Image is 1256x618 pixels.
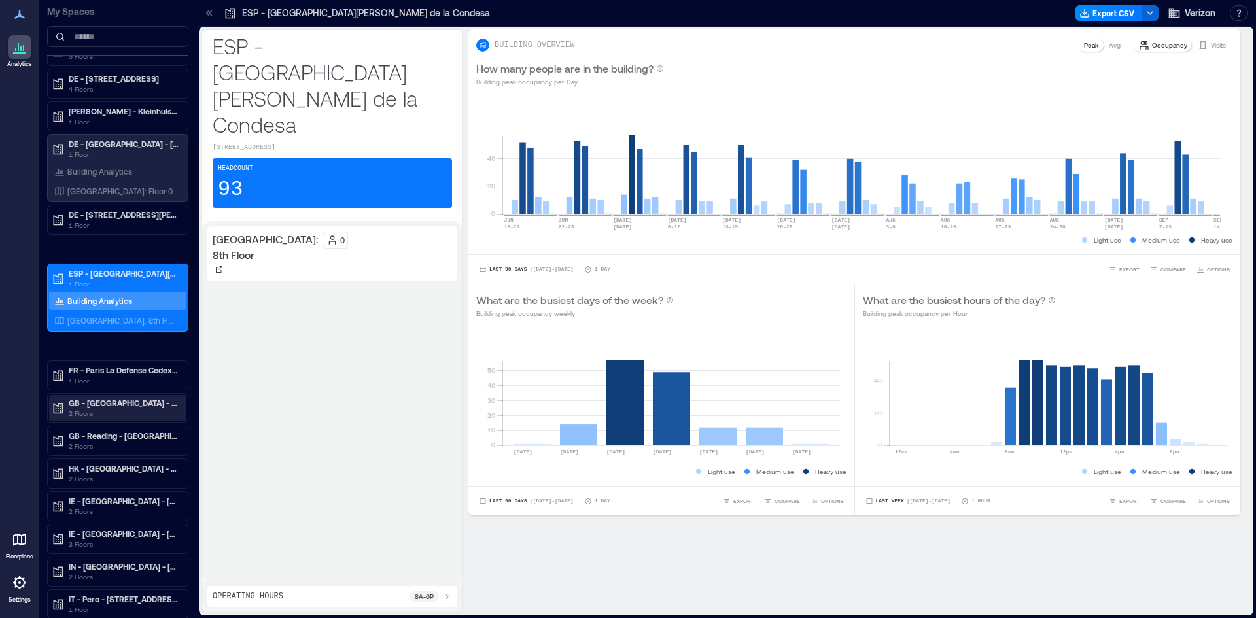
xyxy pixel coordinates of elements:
[733,497,754,505] span: EXPORT
[1194,494,1232,507] button: OPTIONS
[47,5,188,18] p: My Spaces
[613,217,632,223] text: [DATE]
[995,217,1005,223] text: AUG
[69,375,179,386] p: 1 Floor
[559,217,568,223] text: JUN
[213,143,452,153] p: [STREET_ADDRESS]
[213,591,283,602] p: Operating Hours
[1094,466,1121,477] p: Light use
[340,235,345,245] p: 0
[9,596,31,604] p: Settings
[69,398,179,408] p: GB - [GEOGRAPHIC_DATA] - 58-71 High Holborn
[653,449,672,455] text: [DATE]
[873,409,881,417] tspan: 20
[821,497,844,505] span: OPTIONS
[1207,497,1230,505] span: OPTIONS
[476,292,663,308] p: What are the busiest days of the week?
[722,217,741,223] text: [DATE]
[699,449,718,455] text: [DATE]
[1152,40,1187,50] p: Occupancy
[487,411,495,419] tspan: 20
[831,224,850,230] text: [DATE]
[1050,217,1060,223] text: AUG
[487,396,495,404] tspan: 30
[775,497,800,505] span: COMPARE
[69,220,179,230] p: 1 Floor
[720,494,756,507] button: EXPORT
[491,209,495,217] tspan: 0
[595,266,610,273] p: 1 Day
[1104,217,1123,223] text: [DATE]
[708,466,735,477] p: Light use
[1094,235,1121,245] p: Light use
[69,441,179,451] p: 2 Floors
[808,494,846,507] button: OPTIONS
[1060,449,1072,455] text: 12pm
[69,463,179,473] p: HK - [GEOGRAPHIC_DATA] - [GEOGRAPHIC_DATA]
[69,51,179,61] p: 5 Floors
[895,449,907,455] text: 12am
[495,40,574,50] p: BUILDING OVERVIEW
[1213,217,1223,223] text: SEP
[1119,266,1140,273] span: EXPORT
[831,217,850,223] text: [DATE]
[1050,224,1066,230] text: 24-30
[69,84,179,94] p: 4 Floors
[3,31,36,72] a: Analytics
[7,60,32,68] p: Analytics
[1104,224,1123,230] text: [DATE]
[69,430,179,441] p: GB - Reading - [GEOGRAPHIC_DATA] Rd
[213,232,319,263] p: [GEOGRAPHIC_DATA]: 8th Floor
[877,441,881,449] tspan: 0
[476,77,664,87] p: Building peak occupancy per Day
[668,224,680,230] text: 6-12
[491,441,495,449] tspan: 0
[722,224,738,230] text: 13-19
[995,224,1011,230] text: 17-23
[1159,224,1172,230] text: 7-13
[1213,224,1229,230] text: 14-20
[1119,497,1140,505] span: EXPORT
[69,139,179,149] p: DE - [GEOGRAPHIC_DATA] - [STREET_ADDRESS]
[67,186,173,196] p: [GEOGRAPHIC_DATA]: Floor 0
[1170,449,1179,455] text: 8pm
[1201,235,1232,245] p: Heavy use
[863,292,1045,308] p: What are the busiest hours of the day?
[69,561,179,572] p: IN - [GEOGRAPHIC_DATA] - [GEOGRAPHIC_DATA] Citius
[67,166,132,177] p: Building Analytics
[69,496,179,506] p: IE - [GEOGRAPHIC_DATA] - [GEOGRAPHIC_DATA]
[777,217,796,223] text: [DATE]
[613,224,632,230] text: [DATE]
[69,149,179,160] p: 1 Floor
[1211,40,1226,50] p: Visits
[2,524,37,564] a: Floorplans
[971,497,990,505] p: 1 Hour
[1142,235,1180,245] p: Medium use
[1160,266,1186,273] span: COMPARE
[69,604,179,615] p: 1 Floor
[69,539,179,549] p: 3 Floors
[69,408,179,419] p: 2 Floors
[886,217,896,223] text: AUG
[756,466,794,477] p: Medium use
[1201,466,1232,477] p: Heavy use
[69,209,179,220] p: DE - [STREET_ADDRESS][PERSON_NAME] + 54
[69,572,179,582] p: 2 Floors
[560,449,579,455] text: [DATE]
[504,217,514,223] text: JUN
[863,494,953,507] button: Last Week |[DATE]-[DATE]
[218,163,253,174] p: Headcount
[487,182,495,190] tspan: 20
[863,308,1056,318] p: Building peak occupancy per Hour
[1147,263,1189,276] button: COMPARE
[69,365,179,375] p: FR - Paris La Defense Cedex - Tour CB21
[1109,40,1121,50] p: Avg
[69,594,179,604] p: IT - Pero - [STREET_ADDRESS][PERSON_NAME]
[1147,494,1189,507] button: COMPARE
[1142,466,1180,477] p: Medium use
[1160,497,1186,505] span: COMPARE
[1075,5,1142,21] button: Export CSV
[668,217,687,223] text: [DATE]
[514,449,532,455] text: [DATE]
[761,494,803,507] button: COMPARE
